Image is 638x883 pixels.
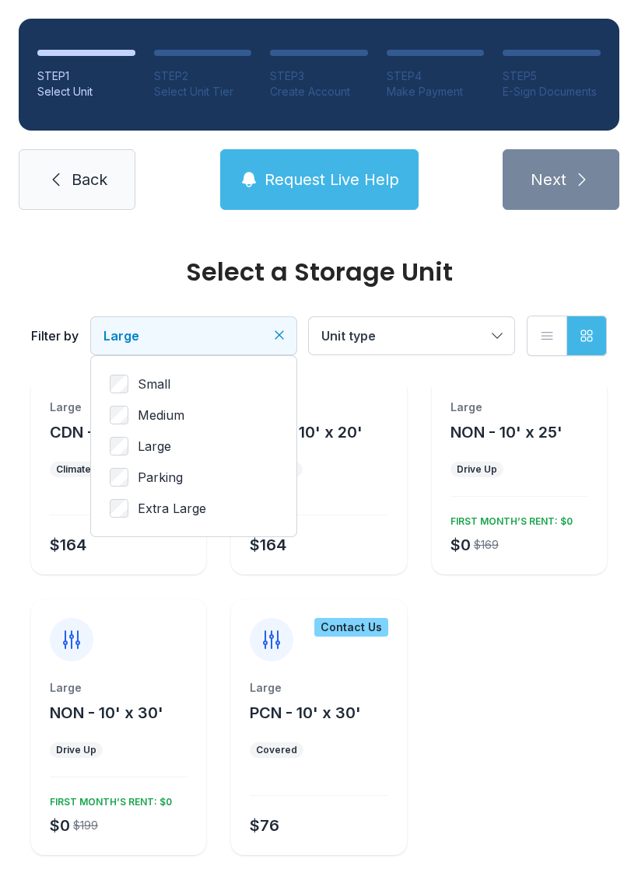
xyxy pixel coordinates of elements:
div: Drive Up [56,744,96,756]
div: STEP 5 [503,68,601,84]
div: $76 [250,815,279,836]
div: $199 [73,818,98,833]
div: E-Sign Documents [503,84,601,99]
div: Climate Control [56,463,128,476]
input: Extra Large [110,499,128,518]
button: NON - 10' x 30' [50,702,163,724]
span: Medium [138,406,184,424]
div: Large [450,400,588,415]
div: Large [250,680,387,696]
div: Select Unit [37,84,135,99]
span: Next [531,169,566,190]
span: Small [138,375,170,393]
div: Large [250,400,387,415]
div: $164 [50,534,86,556]
div: FIRST MONTH’S RENT: $0 [44,790,172,808]
div: Select Unit Tier [154,84,252,99]
span: NON - 10' x 25' [450,423,563,441]
span: Large [138,437,171,455]
span: PCN - 10' x 30' [250,703,361,722]
input: Large [110,437,128,455]
div: Create Account [270,84,368,99]
button: Unit type [309,317,514,354]
span: NON - 10' x 30' [50,703,163,722]
div: Large [50,400,188,415]
div: STEP 3 [270,68,368,84]
span: Parking [138,468,183,487]
span: Request Live Help [265,169,399,190]
input: Small [110,375,128,393]
button: NON - 10' x 25' [450,421,563,443]
span: CDN - 10' x 20' [50,423,162,441]
input: Medium [110,406,128,424]
button: CDN - 10' x 20' [50,421,162,443]
input: Parking [110,468,128,487]
div: $169 [474,537,499,553]
button: Clear filters [272,327,287,343]
div: Make Payment [387,84,485,99]
div: Select a Storage Unit [31,260,607,284]
div: Contact Us [314,618,388,637]
span: Back [72,169,107,190]
div: STEP 4 [387,68,485,84]
div: STEP 2 [154,68,252,84]
span: Large [103,328,139,344]
button: Large [91,317,296,354]
div: Large [50,680,188,696]
div: STEP 1 [37,68,135,84]
div: FIRST MONTH’S RENT: $0 [444,509,573,528]
span: NON - 10' x 20' [250,423,363,441]
button: PCN - 10' x 30' [250,702,361,724]
div: $0 [50,815,70,836]
button: NON - 10' x 20' [250,421,363,443]
div: Filter by [31,326,79,345]
div: $164 [250,534,286,556]
span: Extra Large [138,499,206,518]
div: $0 [450,534,471,556]
div: Covered [256,744,297,756]
span: Unit type [321,328,376,344]
div: Drive Up [457,463,497,476]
